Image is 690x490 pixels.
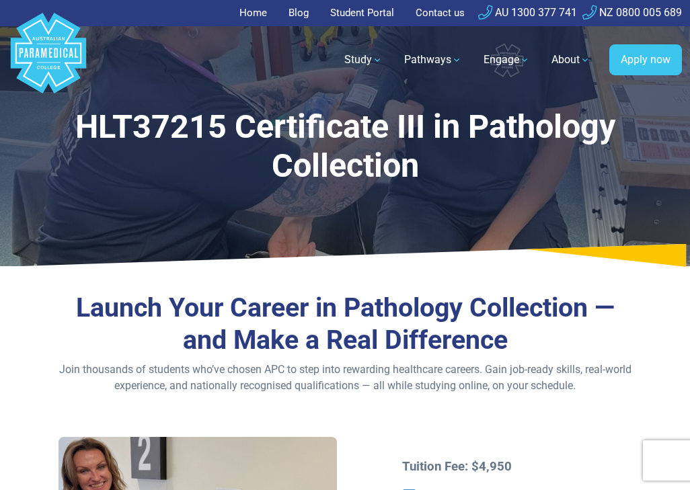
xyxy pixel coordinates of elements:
h3: Launch Your Career in Pathology Collection — and Make a Real Difference [59,292,631,356]
a: NZ 0800 005 689 [582,6,682,19]
a: About [543,41,599,79]
p: Join thousands of students who’ve chosen APC to step into rewarding healthcare careers. Gain job-... [59,362,631,394]
h1: HLT37215 Certificate III in Pathology Collection [59,108,631,186]
a: AU 1300 377 741 [478,6,577,19]
span: Tuition Fee: $4,950 [402,459,512,474]
a: Apply now [609,44,682,75]
a: Pathways [396,41,470,79]
a: Australian Paramedical College [8,26,89,94]
a: Engage [475,41,538,79]
a: Study [336,41,391,79]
